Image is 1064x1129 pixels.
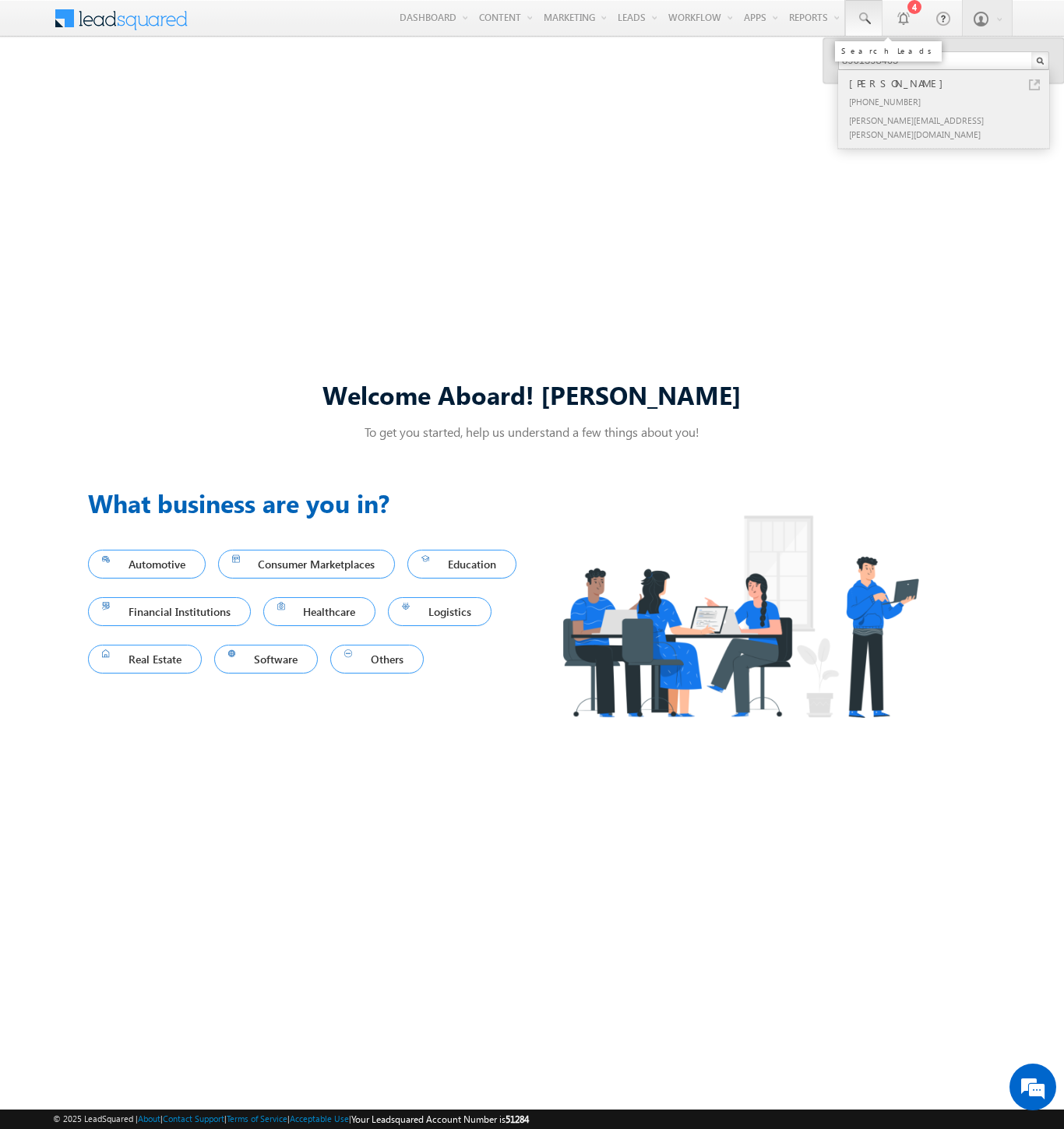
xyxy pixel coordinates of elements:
[227,1113,287,1124] a: Terms of Service
[506,1113,529,1125] span: 51284
[846,75,1055,92] div: [PERSON_NAME]
[102,554,192,575] span: Automotive
[163,1113,224,1124] a: Contact Support
[228,649,305,670] span: Software
[846,111,1055,143] div: [PERSON_NAME][EMAIL_ADDRESS][PERSON_NAME][DOMAIN_NAME]
[290,1113,349,1124] a: Acceptable Use
[841,46,935,55] div: Search Leads
[102,601,237,622] span: Financial Institutions
[402,601,477,622] span: Logistics
[532,484,948,748] img: Industry.png
[88,424,976,440] p: To get you started, help us understand a few things about you!
[53,1112,529,1127] span: © 2025 LeadSquared | | | | |
[138,1113,160,1124] a: About
[102,649,188,670] span: Real Estate
[88,378,976,411] div: Welcome Aboard! [PERSON_NAME]
[277,601,362,622] span: Healthcare
[232,554,382,575] span: Consumer Marketplaces
[351,1113,529,1125] span: Your Leadsquared Account Number is
[421,554,502,575] span: Education
[846,92,1055,111] div: [PHONE_NUMBER]
[344,649,410,670] span: Others
[88,484,532,522] h3: What business are you in?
